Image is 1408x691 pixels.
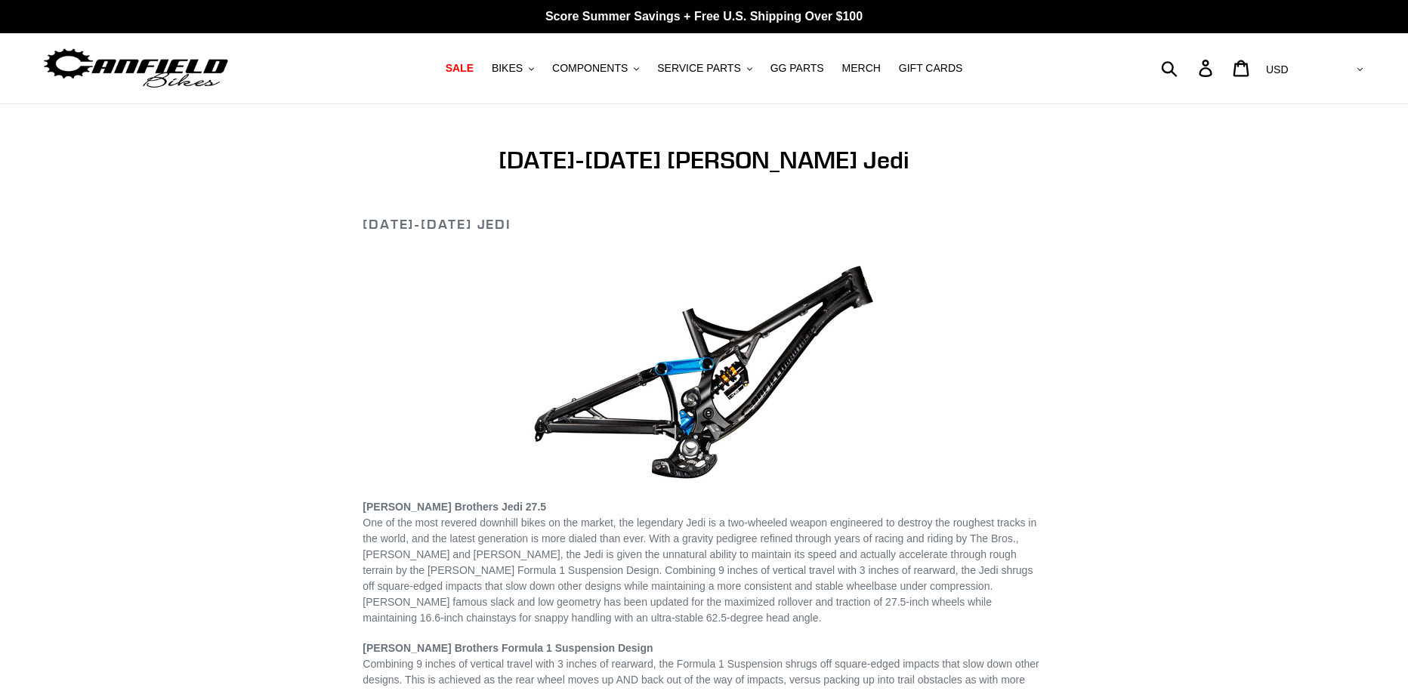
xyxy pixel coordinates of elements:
[363,501,546,513] b: [PERSON_NAME] Brothers Jedi 27.5
[363,146,1045,174] h1: [DATE]-[DATE] [PERSON_NAME] Jedi
[1169,51,1208,85] input: Search
[763,58,832,79] a: GG PARTS
[891,58,971,79] a: GIFT CARDS
[484,58,542,79] button: BIKES
[842,62,881,75] span: MERCH
[492,62,523,75] span: BIKES
[657,62,740,75] span: SERVICE PARTS
[438,58,481,79] a: SALE
[363,642,653,654] b: [PERSON_NAME] Brothers Formula 1 Suspension Design
[835,58,888,79] a: MERCH
[545,58,647,79] button: COMPONENTS
[446,62,474,75] span: SALE
[552,62,628,75] span: COMPONENTS
[42,45,230,92] img: Canfield Bikes
[899,62,963,75] span: GIFT CARDS
[363,216,1045,233] h2: [DATE]-[DATE] Jedi
[363,517,1036,624] span: One of the most revered downhill bikes on the market, the legendary Jedi is a two-wheeled weapon ...
[650,58,759,79] button: SERVICE PARTS
[770,62,824,75] span: GG PARTS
